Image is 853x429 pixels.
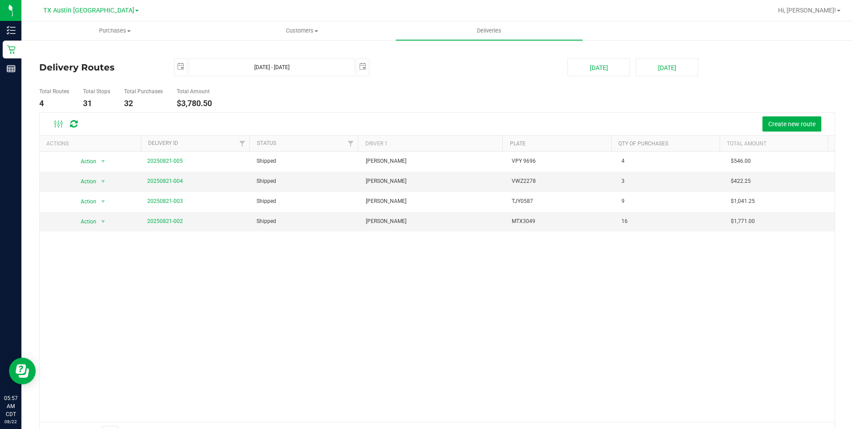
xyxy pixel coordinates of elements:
h5: Total Purchases [124,89,163,95]
a: Deliveries [396,21,583,40]
h5: Total Amount [177,89,212,95]
h4: 32 [124,99,163,108]
span: Action [73,215,97,228]
span: [PERSON_NAME] [366,217,406,226]
span: TJY0587 [512,197,533,206]
p: 08/22 [4,418,17,425]
span: TX Austin [GEOGRAPHIC_DATA] [43,7,134,14]
span: $422.25 [731,177,751,186]
span: 9 [621,197,625,206]
a: Delivery ID [148,140,178,146]
inline-svg: Reports [7,64,16,73]
span: VWZ2278 [512,177,536,186]
span: Customers [209,27,395,35]
h4: 4 [39,99,69,108]
span: 4 [621,157,625,165]
span: Shipped [257,177,276,186]
a: 20250821-002 [147,218,183,224]
span: $1,041.25 [731,197,755,206]
span: Shipped [257,217,276,226]
span: select [97,195,108,208]
button: [DATE] [636,58,698,76]
a: 20250821-004 [147,178,183,184]
h5: Total Stops [83,89,110,95]
span: [PERSON_NAME] [366,177,406,186]
h5: Total Routes [39,89,69,95]
span: $546.00 [731,157,751,165]
inline-svg: Retail [7,45,16,54]
span: Create new route [768,120,816,128]
span: Hi, [PERSON_NAME]! [778,7,836,14]
span: select [97,155,108,168]
span: Action [73,175,97,188]
th: Driver 1 [358,136,502,151]
div: Actions [46,140,137,147]
p: 05:57 AM CDT [4,394,17,418]
span: VPY 9696 [512,157,536,165]
button: Create new route [762,116,821,132]
h4: $3,780.50 [177,99,212,108]
span: Shipped [257,197,276,206]
h4: Delivery Routes [39,58,161,76]
span: $1,771.00 [731,217,755,226]
a: Customers [208,21,395,40]
button: [DATE] [567,58,630,76]
span: Deliveries [465,27,513,35]
span: 16 [621,217,628,226]
a: Status [257,140,276,146]
a: Filter [235,136,249,151]
span: [PERSON_NAME] [366,197,406,206]
span: select [356,59,369,74]
span: 3 [621,177,625,186]
a: Plate [510,140,526,147]
a: Purchases [21,21,208,40]
span: Shipped [257,157,276,165]
a: Filter [343,136,358,151]
span: Purchases [22,27,208,35]
span: select [174,59,187,74]
span: [PERSON_NAME] [366,157,406,165]
th: Total Amount [720,136,828,151]
span: select [97,215,108,228]
a: Qty of Purchases [618,140,668,147]
inline-svg: Inventory [7,26,16,35]
span: MTX3049 [512,217,535,226]
span: select [97,175,108,188]
h4: 31 [83,99,110,108]
span: Action [73,195,97,208]
iframe: Resource center [9,358,36,384]
span: Action [73,155,97,168]
a: 20250821-005 [147,158,183,164]
a: 20250821-003 [147,198,183,204]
